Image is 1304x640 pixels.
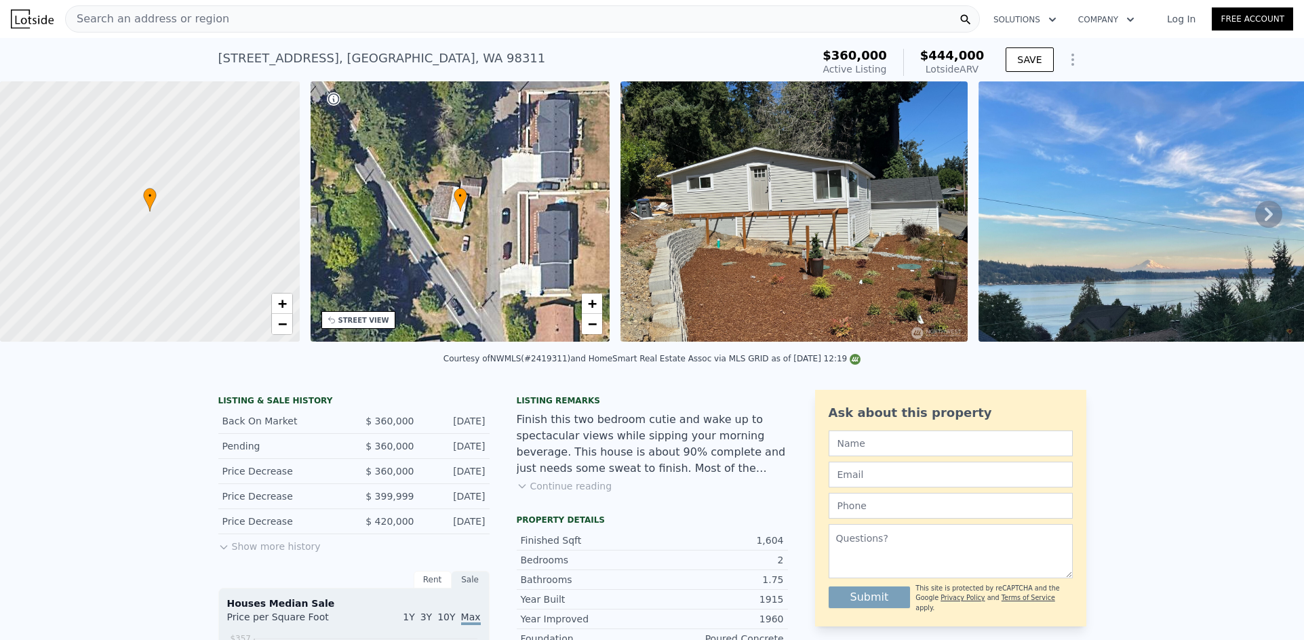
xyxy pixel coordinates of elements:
input: Email [829,462,1073,487]
button: Company [1067,7,1145,32]
div: Houses Median Sale [227,597,481,610]
span: $ 360,000 [365,416,414,426]
div: • [454,188,467,212]
span: $ 360,000 [365,466,414,477]
span: $ 360,000 [365,441,414,452]
div: [DATE] [425,489,486,503]
div: Sale [452,571,490,588]
a: Privacy Policy [941,594,985,601]
span: + [277,295,286,312]
a: Zoom out [582,314,602,334]
div: Price Decrease [222,515,343,528]
div: 1915 [652,593,784,606]
span: Max [461,612,481,625]
div: Back On Market [222,414,343,428]
div: [DATE] [425,439,486,453]
div: • [143,188,157,212]
button: Solutions [983,7,1067,32]
div: Rent [414,571,452,588]
span: $ 420,000 [365,516,414,527]
a: Free Account [1212,7,1293,31]
span: $444,000 [920,48,985,62]
span: $ 399,999 [365,491,414,502]
div: 1.75 [652,573,784,586]
span: − [277,315,286,332]
span: 3Y [420,612,432,622]
button: Show more history [218,534,321,553]
span: − [588,315,597,332]
img: Sale: 167424319 Parcel: 102120446 [620,81,968,342]
span: Search an address or region [66,11,229,27]
div: This site is protected by reCAPTCHA and the Google and apply. [915,584,1072,613]
div: Bedrooms [521,553,652,567]
button: Show Options [1059,46,1086,73]
span: + [588,295,597,312]
div: Listing remarks [517,395,788,406]
div: 1960 [652,612,784,626]
div: Price Decrease [222,489,343,503]
input: Name [829,431,1073,456]
a: Zoom in [272,294,292,314]
button: Continue reading [517,479,612,493]
button: SAVE [1006,47,1053,72]
div: [DATE] [425,414,486,428]
div: Year Built [521,593,652,606]
div: Finished Sqft [521,534,652,547]
div: LISTING & SALE HISTORY [218,395,490,409]
a: Zoom in [582,294,602,314]
input: Phone [829,493,1073,519]
span: 1Y [403,612,414,622]
span: $360,000 [823,48,887,62]
div: 2 [652,553,784,567]
div: Price Decrease [222,464,343,478]
div: [DATE] [425,464,486,478]
div: Bathrooms [521,573,652,586]
button: Submit [829,586,911,608]
div: STREET VIEW [338,315,389,325]
div: Finish this two bedroom cutie and wake up to spectacular views while sipping your morning beverag... [517,412,788,477]
div: [STREET_ADDRESS] , [GEOGRAPHIC_DATA] , WA 98311 [218,49,546,68]
a: Terms of Service [1002,594,1055,601]
div: Lotside ARV [920,62,985,76]
span: 10Y [437,612,455,622]
img: NWMLS Logo [850,354,861,365]
a: Zoom out [272,314,292,334]
div: Courtesy of NWMLS (#2419311) and HomeSmart Real Estate Assoc via MLS GRID as of [DATE] 12:19 [443,354,861,363]
a: Log In [1151,12,1212,26]
div: [DATE] [425,515,486,528]
span: • [454,190,467,202]
span: Active Listing [823,64,887,75]
div: Year Improved [521,612,652,626]
div: Ask about this property [829,403,1073,422]
span: • [143,190,157,202]
div: Pending [222,439,343,453]
div: Property details [517,515,788,525]
img: Lotside [11,9,54,28]
div: Price per Square Foot [227,610,354,632]
div: 1,604 [652,534,784,547]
